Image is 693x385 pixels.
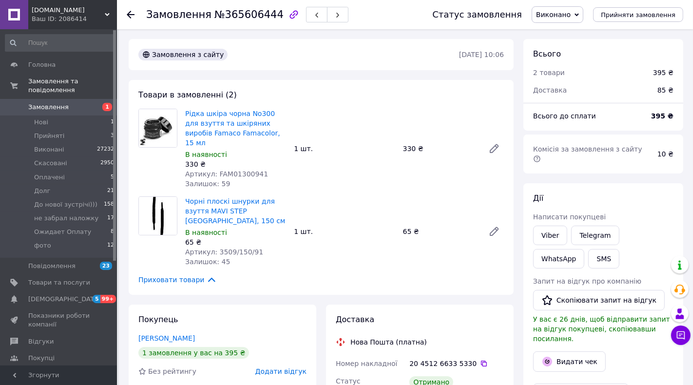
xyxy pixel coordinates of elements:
[28,337,54,346] span: Відгуки
[32,6,105,15] span: bashmachnik.com.ua
[34,118,48,127] span: Нові
[100,295,116,303] span: 99+
[28,77,117,95] span: Замовлення та повідомлення
[336,360,398,367] span: Номер накладної
[111,228,114,236] span: 8
[100,159,114,168] span: 2950
[100,262,112,270] span: 23
[399,142,481,155] div: 330 ₴
[533,112,596,120] span: Всього до сплати
[5,34,115,52] input: Пошук
[533,213,606,221] span: Написати покупцеві
[146,9,212,20] span: Замовлення
[593,7,683,22] button: Прийняти замовлення
[652,79,679,101] div: 85 ₴
[111,173,114,182] span: 5
[28,278,90,287] span: Товари та послуги
[28,295,100,304] span: [DEMOGRAPHIC_DATA]
[671,326,691,345] button: Чат з покупцем
[653,68,674,77] div: 395 ₴
[459,51,504,58] time: [DATE] 10:06
[111,118,114,127] span: 1
[336,315,374,324] span: Доставка
[34,159,67,168] span: Скасовані
[588,249,619,269] button: SMS
[484,139,504,158] a: Редагувати
[127,10,135,19] div: Повернутися назад
[102,103,112,111] span: 1
[138,274,217,285] span: Приховати товари
[571,226,619,245] a: Telegram
[107,187,114,195] span: 21
[185,258,230,266] span: Залишок: 45
[651,112,674,120] b: 395 ₴
[107,241,114,250] span: 12
[104,200,114,209] span: 158
[601,11,675,19] span: Прийняти замовлення
[138,90,237,99] span: Товари в замовленні (2)
[138,49,228,60] div: Замовлення з сайту
[533,145,644,163] span: Комісія за замовлення з сайту
[34,241,51,250] span: фото
[185,197,286,225] a: Чорні плоскі шнурки для взуття MAVI STEP [GEOGRAPHIC_DATA], 150 см
[255,367,307,375] span: Додати відгук
[28,103,69,112] span: Замовлення
[93,295,100,303] span: 5
[533,315,670,343] span: У вас є 26 днів, щоб відправити запит на відгук покупцеві, скопіювавши посилання.
[185,170,268,178] span: Артикул: FAM01300941
[138,347,249,359] div: 1 замовлення у вас на 395 ₴
[533,86,567,94] span: Доставка
[533,226,567,245] a: Viber
[290,225,399,238] div: 1 шт.
[138,315,178,324] span: Покупець
[28,311,90,329] span: Показники роботи компанії
[138,334,195,342] a: [PERSON_NAME]
[107,214,114,223] span: 17
[139,109,177,147] img: Рідка шкіра чорна No300 для взуття та шкіряних виробів Famaco Famacolor, 15 мл
[185,248,263,256] span: Артикул: 3509/150/91
[290,142,399,155] div: 1 шт.
[484,222,504,241] a: Редагувати
[533,69,565,77] span: 2 товари
[533,49,561,58] span: Всього
[34,187,50,195] span: Долг
[28,262,76,270] span: Повідомлення
[533,277,641,285] span: Запит на відгук про компанію
[533,193,543,203] span: Дії
[185,229,227,236] span: В наявності
[185,237,286,247] div: 65 ₴
[34,214,98,223] span: не забрал наложку
[409,359,504,368] div: 20 4512 6633 5330
[139,197,177,235] img: Чорні плоскі шнурки для взуття MAVI STEP San Diego, 150 см
[399,225,481,238] div: 65 ₴
[28,60,56,69] span: Головна
[348,337,429,347] div: Нова Пошта (платна)
[34,132,64,140] span: Прийняті
[432,10,522,19] div: Статус замовлення
[536,11,571,19] span: Виконано
[34,228,91,236] span: Ожидает Оплату
[185,159,286,169] div: 330 ₴
[185,180,230,188] span: Залишок: 59
[533,249,584,269] a: WhatsApp
[185,151,227,158] span: В наявності
[34,200,97,209] span: До нової зустрічі)))
[97,145,114,154] span: 27232
[111,132,114,140] span: 3
[32,15,117,23] div: Ваш ID: 2086414
[214,9,284,20] span: №365606444
[34,145,64,154] span: Виконані
[148,367,196,375] span: Без рейтингу
[185,110,280,147] a: Рідка шкіра чорна No300 для взуття та шкіряних виробів Famaco Famacolor, 15 мл
[533,351,606,372] button: Видати чек
[652,143,679,165] div: 10 ₴
[28,354,55,363] span: Покупці
[34,173,65,182] span: Оплачені
[533,290,665,310] button: Скопіювати запит на відгук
